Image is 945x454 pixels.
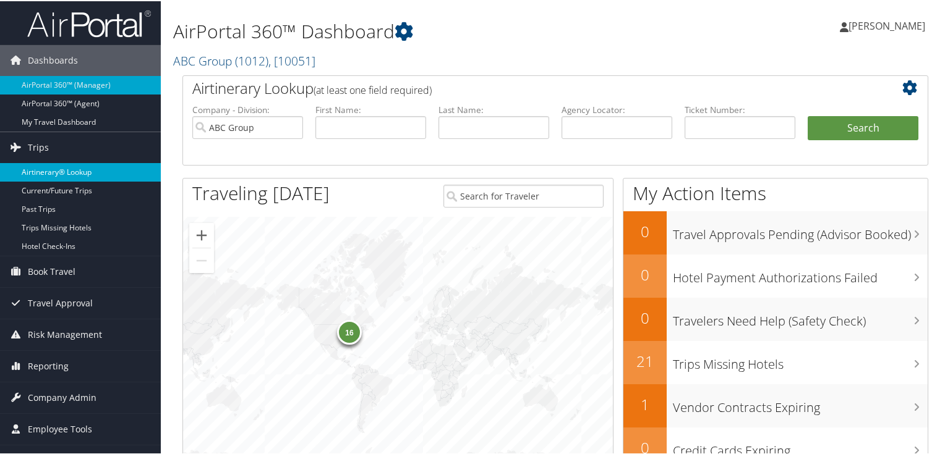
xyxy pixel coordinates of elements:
[623,306,667,327] h2: 0
[623,383,928,426] a: 1Vendor Contracts Expiring
[623,263,667,284] h2: 0
[28,255,75,286] span: Book Travel
[685,103,795,115] label: Ticket Number:
[840,6,938,43] a: [PERSON_NAME]
[808,115,918,140] button: Search
[314,82,432,96] span: (at least one field required)
[235,51,268,68] span: ( 1012 )
[673,262,928,285] h3: Hotel Payment Authorizations Failed
[189,247,214,272] button: Zoom out
[623,296,928,340] a: 0Travelers Need Help (Safety Check)
[28,318,102,349] span: Risk Management
[623,220,667,241] h2: 0
[438,103,549,115] label: Last Name:
[173,51,315,68] a: ABC Group
[28,287,93,317] span: Travel Approval
[173,17,683,43] h1: AirPortal 360™ Dashboard
[673,348,928,372] h3: Trips Missing Hotels
[673,392,928,415] h3: Vendor Contracts Expiring
[623,179,928,205] h1: My Action Items
[192,77,857,98] h2: Airtinerary Lookup
[27,8,151,37] img: airportal-logo.png
[28,413,92,443] span: Employee Tools
[192,179,330,205] h1: Traveling [DATE]
[189,222,214,246] button: Zoom in
[623,210,928,253] a: 0Travel Approvals Pending (Advisor Booked)
[443,183,604,206] input: Search for Traveler
[337,319,362,343] div: 16
[673,219,928,242] h3: Travel Approvals Pending (Advisor Booked)
[849,18,925,32] span: [PERSON_NAME]
[192,103,303,115] label: Company - Division:
[28,381,96,412] span: Company Admin
[28,350,69,380] span: Reporting
[28,131,49,162] span: Trips
[562,103,672,115] label: Agency Locator:
[315,103,426,115] label: First Name:
[673,305,928,329] h3: Travelers Need Help (Safety Check)
[623,350,667,371] h2: 21
[623,340,928,383] a: 21Trips Missing Hotels
[268,51,315,68] span: , [ 10051 ]
[28,44,78,75] span: Dashboards
[623,393,667,414] h2: 1
[623,253,928,296] a: 0Hotel Payment Authorizations Failed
